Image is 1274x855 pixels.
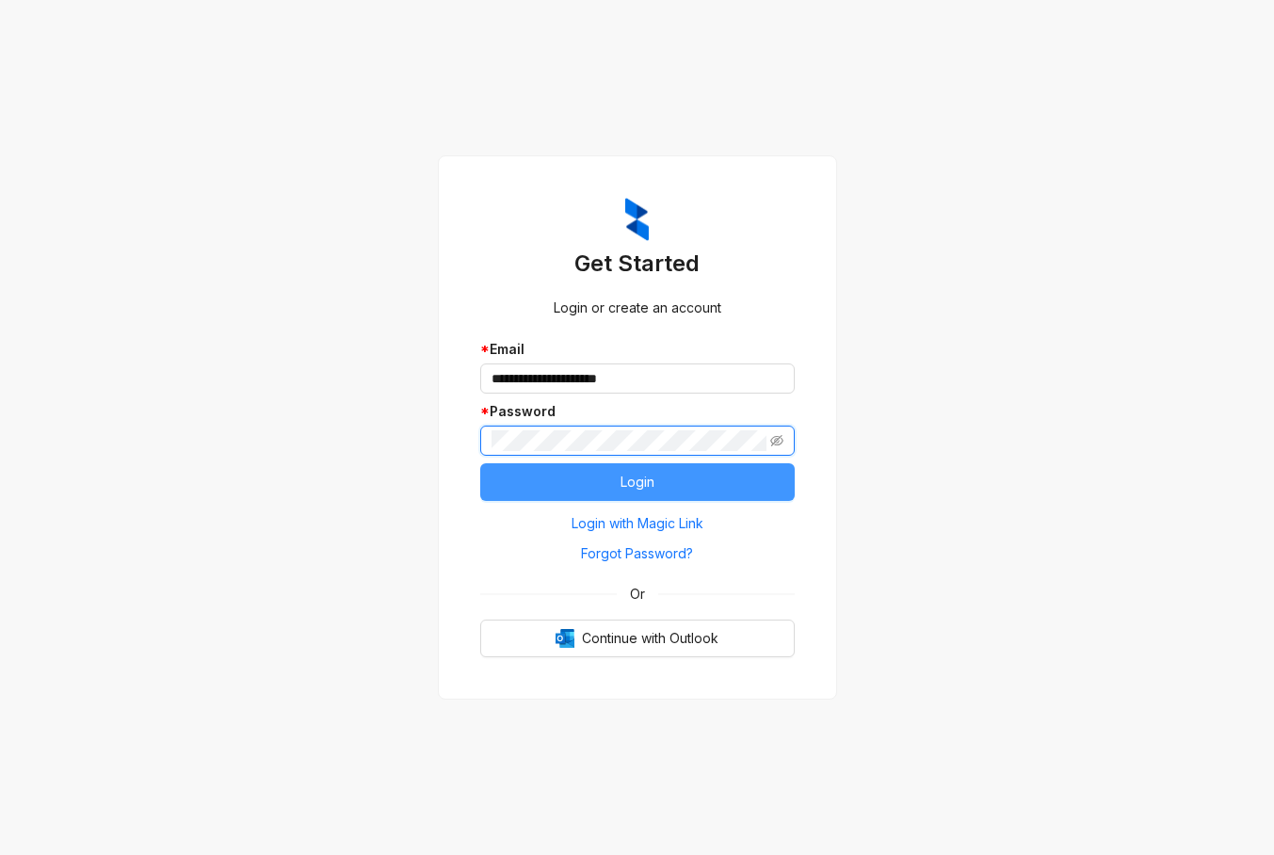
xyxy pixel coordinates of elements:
[480,463,795,501] button: Login
[480,508,795,539] button: Login with Magic Link
[621,472,654,492] span: Login
[770,434,783,447] span: eye-invisible
[572,513,703,534] span: Login with Magic Link
[581,543,693,564] span: Forgot Password?
[556,629,574,648] img: Outlook
[480,620,795,657] button: OutlookContinue with Outlook
[480,339,795,360] div: Email
[480,298,795,318] div: Login or create an account
[480,249,795,279] h3: Get Started
[617,584,658,605] span: Or
[480,401,795,422] div: Password
[480,539,795,569] button: Forgot Password?
[582,628,718,649] span: Continue with Outlook
[625,198,649,241] img: ZumaIcon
